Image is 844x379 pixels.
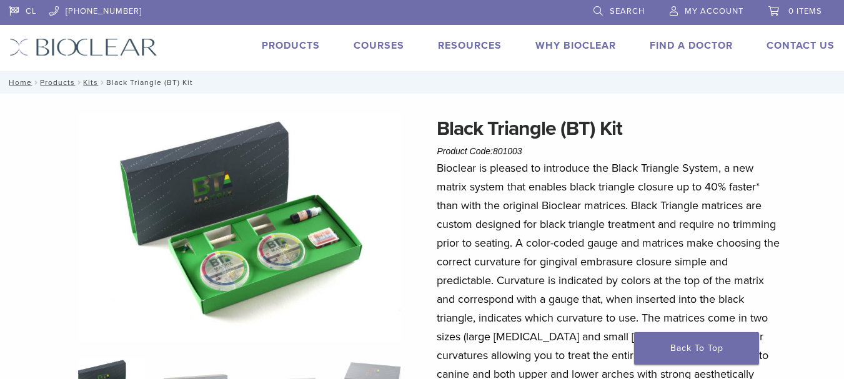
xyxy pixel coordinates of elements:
a: Home [5,78,32,87]
span: / [75,79,83,86]
a: Back To Top [634,332,759,365]
h1: Black Triangle (BT) Kit [437,114,780,144]
a: Products [40,78,75,87]
a: Find A Doctor [650,39,733,52]
img: Intro Black Triangle Kit-6 - Copy [78,114,401,342]
a: Products [262,39,320,52]
a: Resources [438,39,502,52]
span: 801003 [493,146,522,156]
span: Product Code: [437,146,522,156]
a: Contact Us [767,39,835,52]
span: / [98,79,106,86]
span: / [32,79,40,86]
a: Kits [83,78,98,87]
img: Bioclear [9,38,157,56]
span: 0 items [788,6,822,16]
a: Why Bioclear [535,39,616,52]
a: Courses [354,39,404,52]
span: Search [610,6,645,16]
span: My Account [685,6,743,16]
